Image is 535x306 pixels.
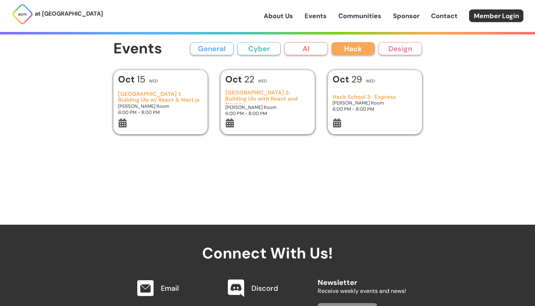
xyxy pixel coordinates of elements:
[469,9,523,22] a: Member Login
[258,79,267,83] h2: Wed
[333,73,351,85] b: Oct
[338,11,381,21] a: Communities
[118,91,202,103] h3: [GEOGRAPHIC_DATA] 1: Building UIs w/ React & Next.js
[225,90,310,104] h3: [GEOGRAPHIC_DATA] 2: Building UIs with React and Next.js
[228,280,244,298] img: Discord
[225,75,254,84] h1: 22
[393,11,419,21] a: Sponsor
[251,283,278,293] a: Discord
[190,42,234,55] button: General
[113,41,162,57] h1: Events
[118,103,202,109] h3: [PERSON_NAME] Room
[225,110,310,117] h3: 6:00 PM - 8:00 PM
[333,106,417,112] h3: 6:00 PM - 8:00 PM
[225,73,244,85] b: Oct
[379,42,422,55] button: Design
[305,11,327,21] a: Events
[137,280,154,296] img: Email
[431,11,457,21] a: Contact
[35,9,103,19] p: at [GEOGRAPHIC_DATA]
[12,3,103,25] a: at [GEOGRAPHIC_DATA]
[237,42,281,55] button: Cyber
[118,73,137,85] b: Oct
[333,75,362,84] h1: 29
[333,100,417,106] h3: [PERSON_NAME] Room
[333,94,417,100] h3: Hack School 3: Express
[149,79,158,83] h2: Wed
[12,3,33,25] img: ACM Logo
[284,42,328,55] button: AI
[129,225,406,262] h2: Connect With Us!
[366,79,375,83] h2: Wed
[118,109,202,115] h3: 6:00 PM - 8:00 PM
[118,75,145,84] h1: 15
[225,104,310,110] h3: [PERSON_NAME] Room
[318,286,406,296] p: Receive weekly events and news!
[161,283,179,293] a: Email
[264,11,293,21] a: About Us
[318,271,406,286] h2: Newsletter
[331,42,375,55] button: Hack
